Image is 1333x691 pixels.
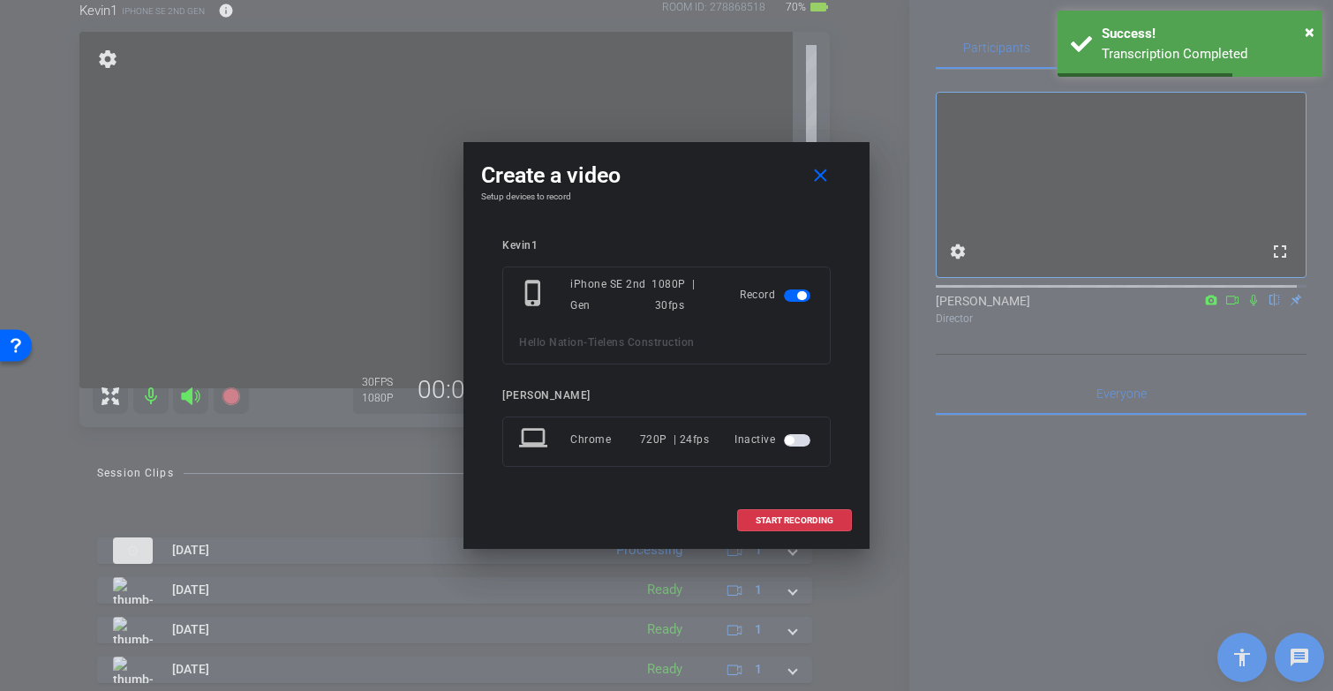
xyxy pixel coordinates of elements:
[737,509,852,531] button: START RECORDING
[519,279,551,311] mat-icon: phone_iphone
[481,192,852,202] h4: Setup devices to record
[640,424,710,455] div: 720P | 24fps
[740,274,814,316] div: Record
[570,424,640,455] div: Chrome
[588,336,695,349] span: Tielens Construction
[519,336,584,349] span: Hello Nation
[570,274,651,316] div: iPhone SE 2nd Gen
[1102,24,1309,44] div: Success!
[810,165,832,187] mat-icon: close
[481,160,852,192] div: Create a video
[519,424,551,455] mat-icon: laptop
[1305,19,1314,45] button: Close
[584,336,588,349] span: -
[1102,44,1309,64] div: Transcription Completed
[1305,21,1314,42] span: ×
[756,516,833,525] span: START RECORDING
[502,239,831,252] div: Kevin1
[734,424,814,455] div: Inactive
[502,389,831,402] div: [PERSON_NAME]
[651,274,714,316] div: 1080P | 30fps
